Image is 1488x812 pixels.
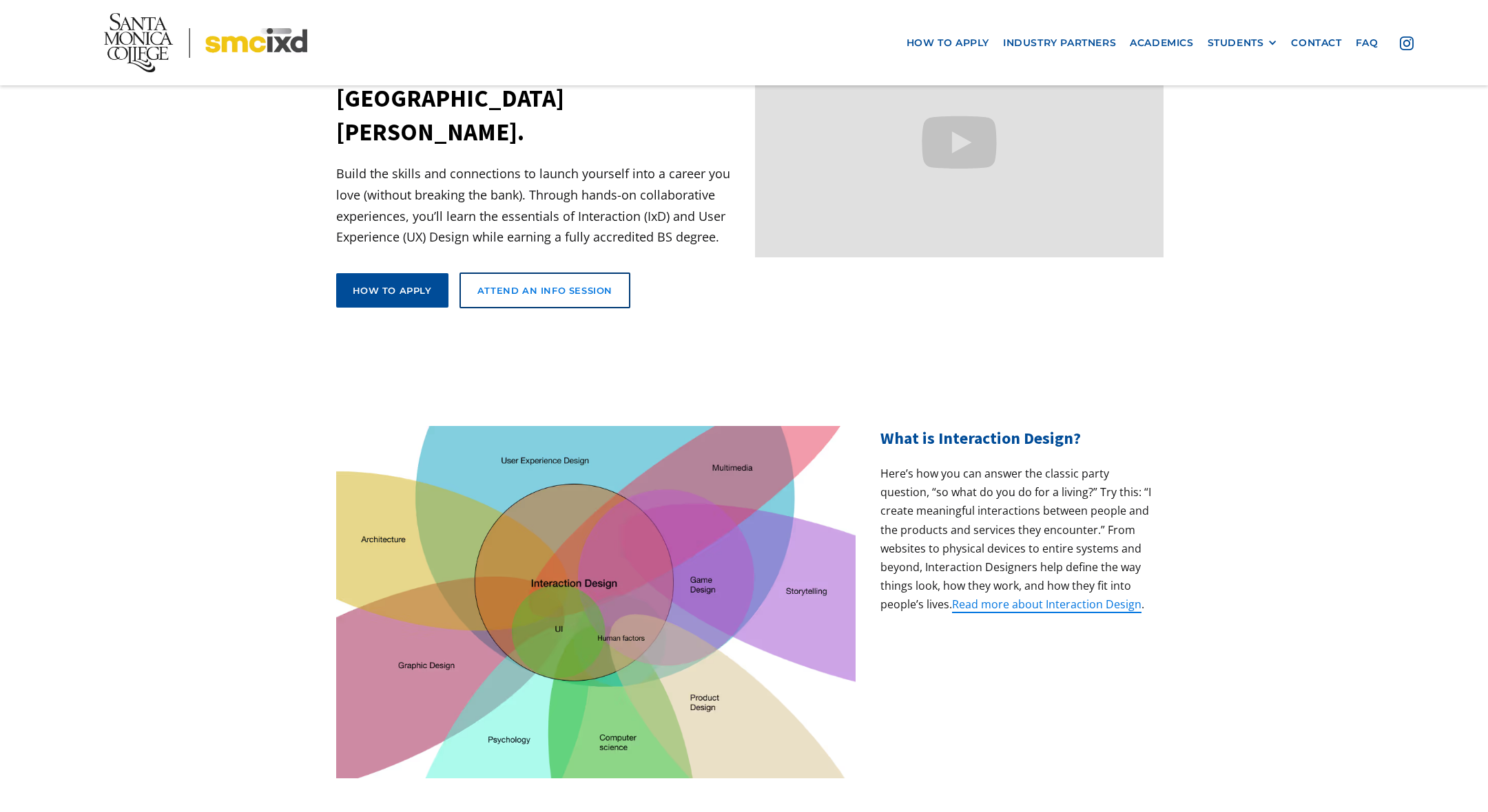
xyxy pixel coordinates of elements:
[104,13,307,72] img: Santa Monica College - SMC IxD logo
[1123,30,1200,56] a: Academics
[1208,37,1278,49] div: STUDENTS
[880,426,1152,451] h2: What is Interaction Design?
[952,597,1141,613] a: Read more about Interaction Design
[1400,36,1414,50] img: icon - instagram
[1349,30,1385,56] a: faq
[1208,37,1264,49] div: STUDENTS
[336,426,856,778] img: venn diagram showing how your career can be built from the IxD Bachelor's Degree and your interes...
[880,464,1152,615] p: Here’s how you can answer the classic party question, “so what do you do for a living?” Try this:...
[996,30,1123,56] a: industry partners
[477,284,612,297] div: Attend an Info Session
[353,284,432,297] div: How to apply
[755,28,1164,257] iframe: Design your future with a Bachelor's Degree in Interaction Design from Santa Monica College
[459,273,630,308] a: Attend an Info Session
[336,273,448,308] a: How to apply
[336,163,745,247] p: Build the skills and connections to launch yourself into a career you love (without breaking the ...
[900,30,996,56] a: how to apply
[1284,30,1348,56] a: contact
